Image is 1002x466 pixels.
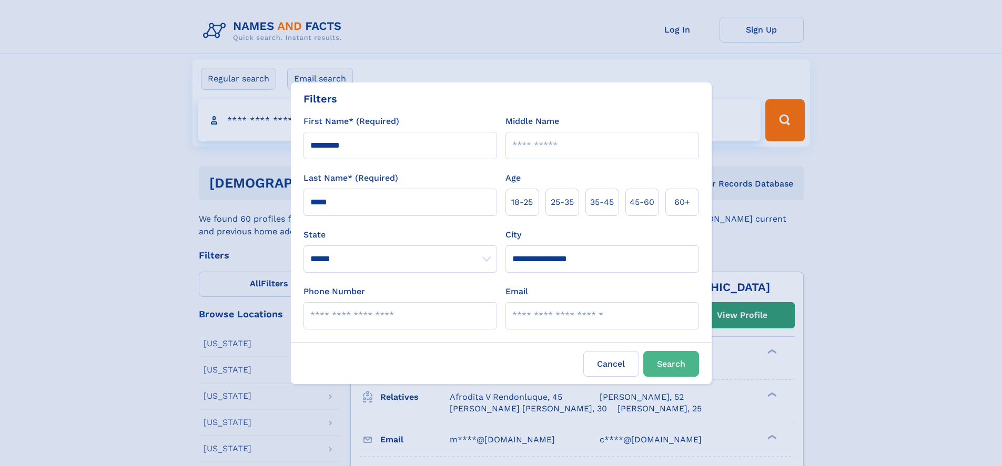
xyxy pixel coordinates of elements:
[590,196,614,209] span: 35‑45
[303,229,497,241] label: State
[643,351,699,377] button: Search
[511,196,533,209] span: 18‑25
[505,172,521,184] label: Age
[674,196,690,209] span: 60+
[505,285,528,298] label: Email
[505,229,521,241] label: City
[303,115,399,128] label: First Name* (Required)
[630,196,654,209] span: 45‑60
[583,351,639,377] label: Cancel
[303,91,337,107] div: Filters
[551,196,574,209] span: 25‑35
[303,285,365,298] label: Phone Number
[303,172,398,184] label: Last Name* (Required)
[505,115,559,128] label: Middle Name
